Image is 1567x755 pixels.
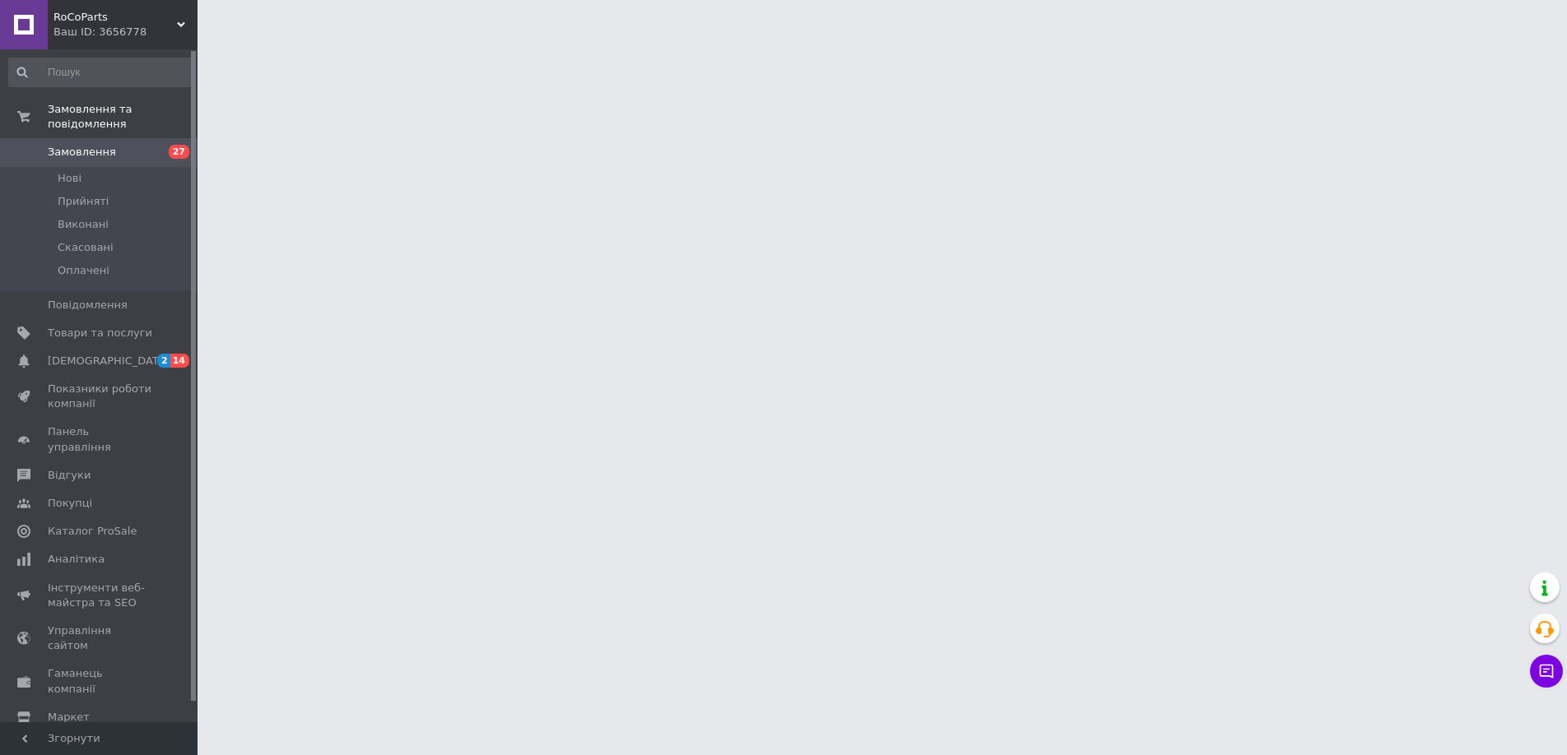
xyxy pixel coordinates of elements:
[48,524,137,539] span: Каталог ProSale
[1530,655,1563,688] button: Чат з покупцем
[48,623,152,653] span: Управління сайтом
[48,468,91,483] span: Відгуки
[8,58,194,87] input: Пошук
[170,354,189,368] span: 14
[48,354,170,368] span: [DEMOGRAPHIC_DATA]
[48,102,198,132] span: Замовлення та повідомлення
[48,710,90,725] span: Маркет
[48,145,116,160] span: Замовлення
[169,145,189,159] span: 27
[58,171,81,186] span: Нові
[58,263,109,278] span: Оплачені
[48,496,92,511] span: Покупці
[48,382,152,411] span: Показники роботи компанії
[48,298,128,313] span: Повідомлення
[53,25,198,39] div: Ваш ID: 3656778
[53,10,177,25] span: RoCoParts
[48,666,152,696] span: Гаманець компанії
[58,194,109,209] span: Прийняті
[48,424,152,454] span: Панель управління
[48,552,105,567] span: Аналітика
[48,581,152,610] span: Інструменти веб-майстра та SEO
[58,240,114,255] span: Скасовані
[48,326,152,340] span: Товари та послуги
[157,354,170,368] span: 2
[58,217,109,232] span: Виконані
